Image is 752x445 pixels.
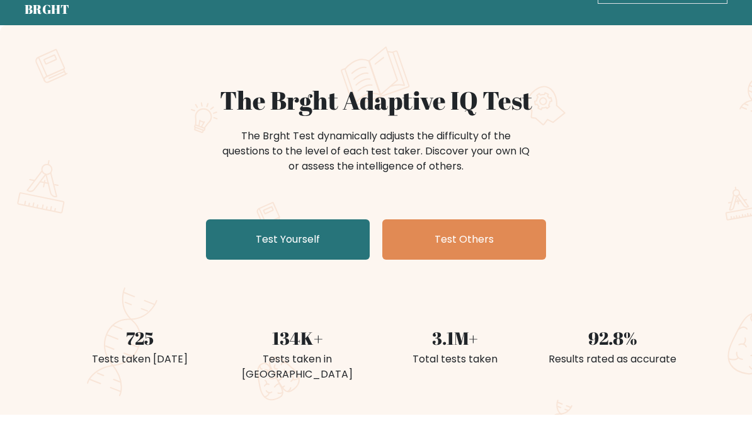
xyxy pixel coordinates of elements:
[226,325,368,352] div: 134K+
[25,2,70,17] h5: BRGHT
[226,352,368,382] div: Tests taken in [GEOGRAPHIC_DATA]
[382,219,546,260] a: Test Others
[541,325,683,352] div: 92.8%
[219,129,533,174] div: The Brght Test dynamically adjusts the difficulty of the questions to the level of each test take...
[384,325,526,352] div: 3.1M+
[384,352,526,367] div: Total tests taken
[69,86,683,116] h1: The Brght Adaptive IQ Test
[541,352,683,367] div: Results rated as accurate
[69,352,211,367] div: Tests taken [DATE]
[69,325,211,352] div: 725
[206,219,370,260] a: Test Yourself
